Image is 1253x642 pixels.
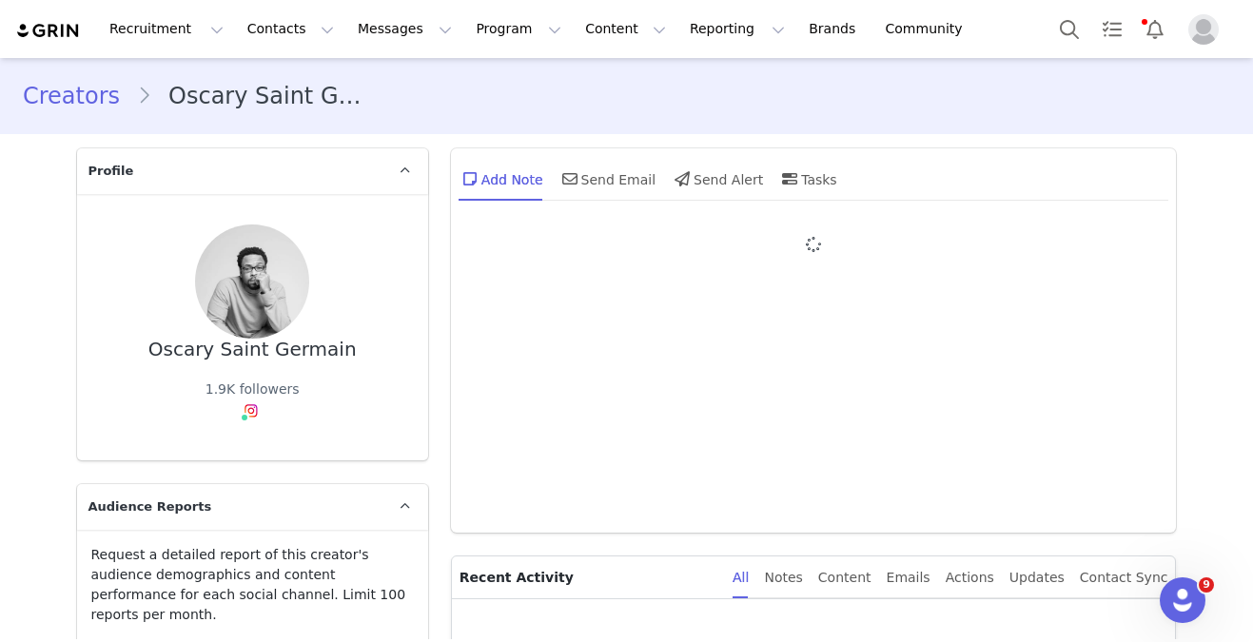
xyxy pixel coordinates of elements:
[671,156,763,202] div: Send Alert
[678,8,796,50] button: Reporting
[733,556,749,599] div: All
[818,556,871,599] div: Content
[1080,556,1168,599] div: Contact Sync
[88,162,134,181] span: Profile
[98,8,235,50] button: Recruitment
[91,545,414,625] p: Request a detailed report of this creator's audience demographics and content performance for eac...
[206,379,300,399] div: 1.9K followers
[464,8,573,50] button: Program
[148,339,357,360] div: Oscary Saint Germain
[1048,8,1090,50] button: Search
[887,556,930,599] div: Emails
[15,22,82,40] img: grin logo
[23,79,137,113] a: Creators
[874,8,983,50] a: Community
[1177,14,1238,45] button: Profile
[1160,577,1205,623] iframe: Intercom live chat
[1134,8,1176,50] button: Notifications
[1009,556,1065,599] div: Updates
[195,224,309,339] img: 36f9b4da-143d-4f12-9377-fbb8c68580da.jpg
[778,156,837,202] div: Tasks
[244,403,259,418] img: instagram.svg
[236,8,345,50] button: Contacts
[460,556,717,598] p: Recent Activity
[459,156,543,202] div: Add Note
[946,556,994,599] div: Actions
[1091,8,1133,50] a: Tasks
[797,8,872,50] a: Brands
[1199,577,1214,593] span: 9
[574,8,677,50] button: Content
[346,8,463,50] button: Messages
[764,556,802,599] div: Notes
[88,497,212,516] span: Audience Reports
[558,156,656,202] div: Send Email
[1188,14,1219,45] img: placeholder-profile.jpg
